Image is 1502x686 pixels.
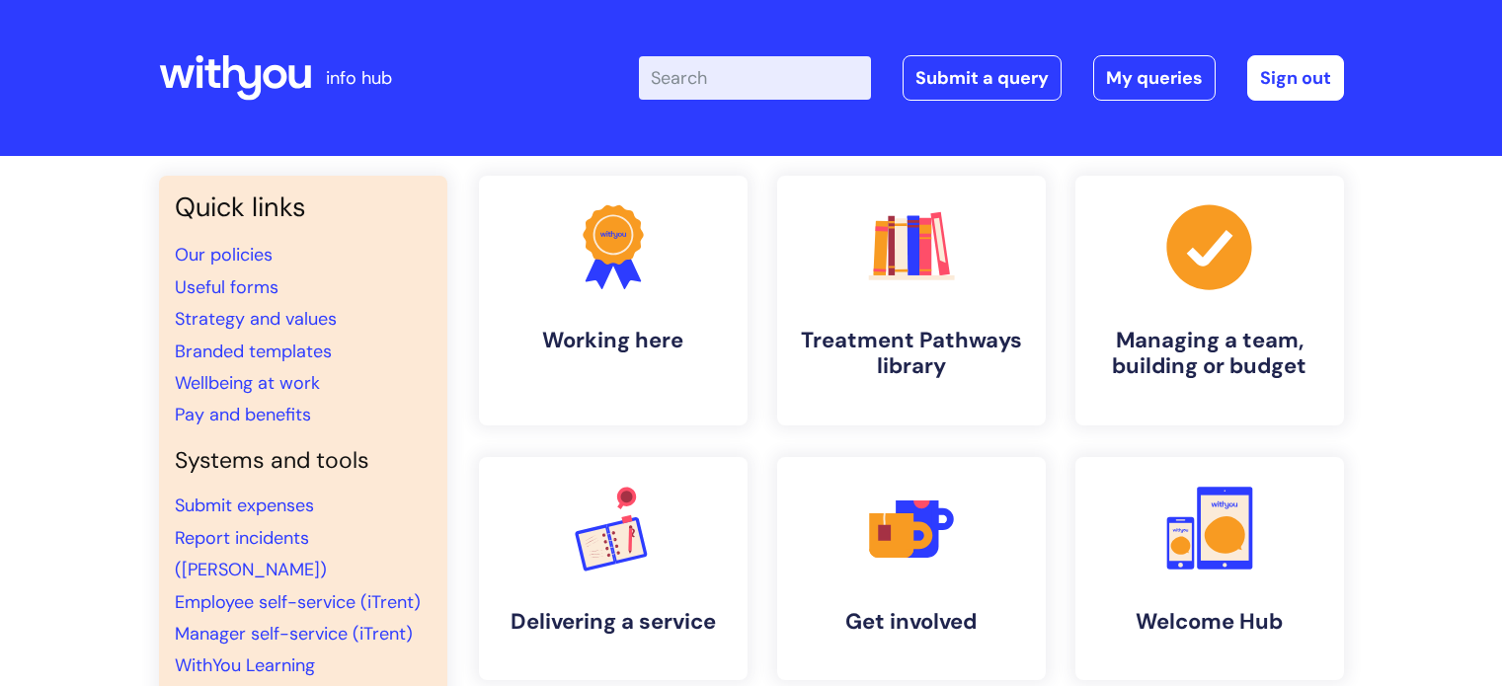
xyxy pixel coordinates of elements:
a: Report incidents ([PERSON_NAME]) [175,526,327,581]
input: Search [639,56,871,100]
p: info hub [326,62,392,94]
h4: Systems and tools [175,447,432,475]
a: Get involved [777,457,1046,680]
h4: Get involved [793,609,1030,635]
h4: Working here [495,328,732,353]
a: Sign out [1247,55,1344,101]
a: Strategy and values [175,307,337,331]
h4: Treatment Pathways library [793,328,1030,380]
a: Branded templates [175,340,332,363]
a: Submit a query [903,55,1062,101]
a: My queries [1093,55,1216,101]
a: Our policies [175,243,273,267]
div: | - [639,55,1344,101]
h4: Managing a team, building or budget [1091,328,1328,380]
a: Employee self-service (iTrent) [175,590,421,614]
a: Pay and benefits [175,403,311,426]
a: WithYou Learning [175,653,315,677]
a: Manager self-service (iTrent) [175,622,413,646]
a: Useful forms [175,275,278,299]
a: Wellbeing at work [175,371,320,395]
a: Delivering a service [479,457,748,680]
a: Welcome Hub [1075,457,1344,680]
a: Managing a team, building or budget [1075,176,1344,425]
a: Submit expenses [175,494,314,517]
h4: Welcome Hub [1091,609,1328,635]
a: Treatment Pathways library [777,176,1046,425]
a: Working here [479,176,748,425]
h4: Delivering a service [495,609,732,635]
h3: Quick links [175,191,432,223]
